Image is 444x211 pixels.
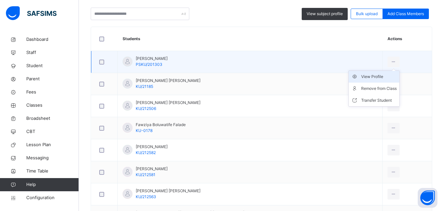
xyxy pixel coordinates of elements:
span: [PERSON_NAME] [PERSON_NAME] [136,78,200,84]
span: [PERSON_NAME] [136,166,168,172]
button: Open asap [418,188,437,208]
span: Bulk upload [356,11,378,17]
span: Help [26,181,79,188]
span: Student [26,63,79,69]
span: Lesson Plan [26,142,79,148]
span: View subject profile [307,11,343,17]
span: Add Class Members [387,11,424,17]
span: KU/212581 [136,172,155,177]
span: Broadsheet [26,115,79,122]
th: Students [118,27,383,51]
span: CBT [26,128,79,135]
div: View Profile [361,73,397,80]
span: Classes [26,102,79,109]
span: Dashboard [26,36,79,43]
div: Transfer Student [361,97,397,104]
span: Messaging [26,155,79,161]
span: KU/21185 [136,84,153,89]
div: Remove from Class [361,85,397,92]
span: [PERSON_NAME] [PERSON_NAME] [136,188,200,194]
span: KU/212506 [136,106,156,111]
span: Parent [26,76,79,82]
span: KU/212563 [136,194,156,199]
span: [PERSON_NAME] [PERSON_NAME] [136,100,200,106]
span: Staff [26,49,79,56]
span: Configuration [26,195,79,201]
span: [PERSON_NAME] [136,56,168,62]
span: [PERSON_NAME] [136,144,168,150]
span: KU-0178 [136,128,152,133]
span: KU/212582 [136,150,156,155]
span: Fawziya Boluwatife Falade [136,122,186,128]
span: Time Table [26,168,79,174]
img: safsims [6,6,57,20]
th: Actions [383,27,432,51]
span: Fees [26,89,79,95]
span: PSKU/201303 [136,62,162,67]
